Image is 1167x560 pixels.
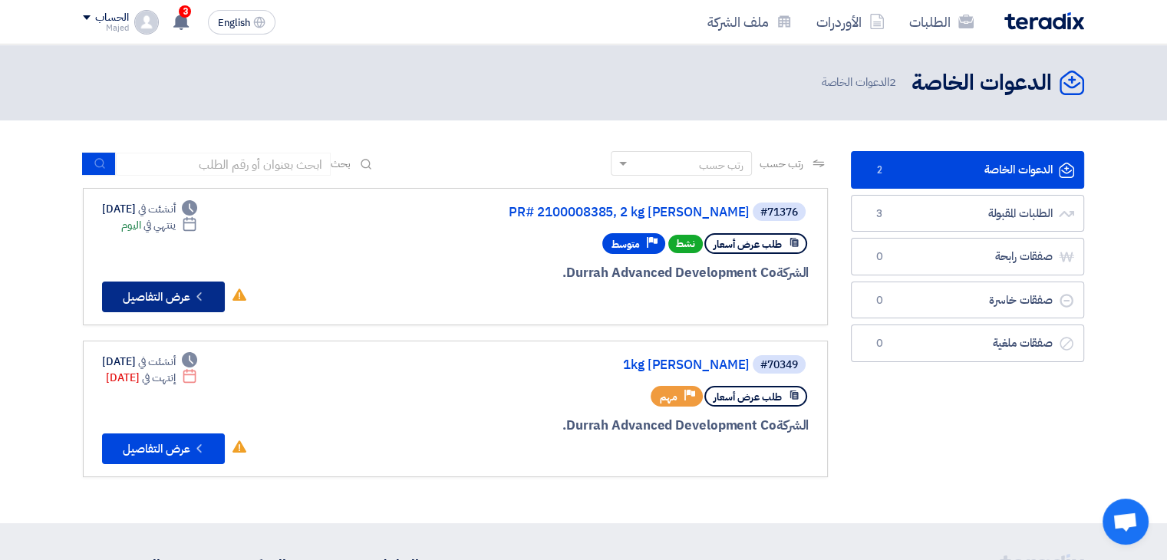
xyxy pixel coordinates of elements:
div: الحساب [95,12,128,25]
span: رتب حسب [760,156,803,172]
span: 3 [870,206,888,222]
span: 3 [179,5,191,18]
a: الطلبات المقبولة3 [851,195,1084,232]
div: Majed [83,24,128,32]
a: الأوردرات [804,4,897,40]
span: الشركة [776,263,809,282]
img: Teradix logo [1004,12,1084,30]
div: #70349 [760,360,798,371]
button: عرض التفاصيل [102,282,225,312]
span: 0 [870,293,888,308]
span: الشركة [776,416,809,435]
img: profile_test.png [134,10,159,35]
div: Open chat [1103,499,1149,545]
span: مهم [660,390,677,404]
span: بحث [331,156,351,172]
input: ابحث بعنوان أو رقم الطلب [116,153,331,176]
span: 2 [870,163,888,178]
a: صفقات خاسرة0 [851,282,1084,319]
span: طلب عرض أسعار [714,237,782,252]
div: [DATE] [102,354,197,370]
span: 0 [870,336,888,351]
a: الدعوات الخاصة2 [851,151,1084,189]
span: English [218,18,250,28]
span: الدعوات الخاصة [821,74,899,91]
div: #71376 [760,207,798,218]
span: نشط [668,235,703,253]
a: PR# 2100008385, 2 kg [PERSON_NAME] [443,206,750,219]
span: ينتهي في [143,217,175,233]
div: رتب حسب [699,157,743,173]
div: Durrah Advanced Development Co. [440,263,809,283]
span: طلب عرض أسعار [714,390,782,404]
div: [DATE] [102,201,197,217]
div: [DATE] [106,370,197,386]
a: ملف الشركة [695,4,804,40]
span: أنشئت في [138,201,175,217]
div: Durrah Advanced Development Co. [440,416,809,436]
a: صفقات رابحة0 [851,238,1084,275]
span: متوسط [612,237,640,252]
a: الطلبات [897,4,986,40]
a: 1kg [PERSON_NAME] [443,358,750,372]
a: صفقات ملغية0 [851,324,1084,362]
span: 0 [870,249,888,265]
span: أنشئت في [138,354,175,370]
span: 2 [889,74,896,91]
div: اليوم [121,217,197,233]
button: English [208,10,275,35]
h2: الدعوات الخاصة [912,68,1052,98]
span: إنتهت في [142,370,175,386]
button: عرض التفاصيل [102,433,225,464]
